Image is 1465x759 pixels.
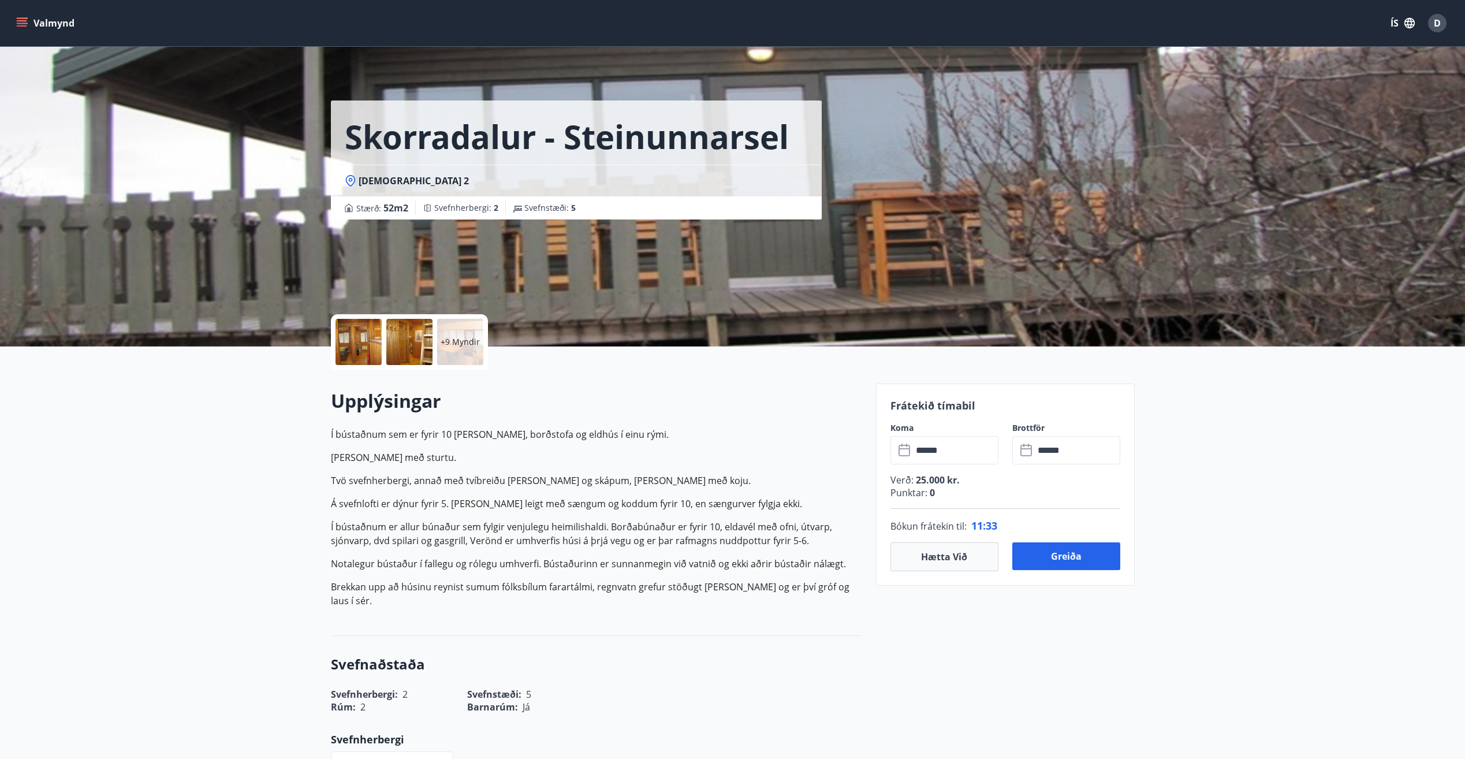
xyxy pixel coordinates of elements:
p: Frátekið tímabil [890,398,1120,413]
button: menu [14,13,79,34]
p: Í bústaðnum er allur búnaður sem fylgir venjulegu heimilishaldi. Borðabúnaður er fyrir 10, eldavé... [331,520,862,548]
span: 2 [494,202,498,213]
h1: Skorradalur - Steinunnarsel [345,114,789,158]
span: Svefnherbergi : [434,202,498,214]
span: 52 m2 [383,202,408,214]
span: D [1434,17,1441,29]
span: Já [523,701,530,713]
button: D [1423,9,1451,37]
span: [DEMOGRAPHIC_DATA] 2 [359,174,469,187]
span: Bókun frátekin til : [890,519,967,533]
p: Punktar : [890,486,1120,499]
p: Á svefnlofti er dýnur fyrir 5. [PERSON_NAME] leigt með sængum og koddum fyrir 10, en sængurver fy... [331,497,862,511]
span: 0 [927,486,935,499]
p: Svefnherbergi [331,732,862,747]
span: 5 [571,202,576,213]
span: 11 : [971,519,986,533]
label: Koma [890,422,998,434]
span: Stærð : [356,201,408,215]
span: Barnarúm : [467,701,518,713]
p: Í bústaðnum sem er fyrir 10 [PERSON_NAME], borðstofa og eldhús í einu rými. [331,427,862,441]
button: Greiða [1012,542,1120,570]
label: Brottför [1012,422,1120,434]
p: Verð : [890,474,1120,486]
button: Hætta við [890,542,998,571]
span: 33 [986,519,997,533]
button: ÍS [1384,13,1421,34]
p: Brekkan upp að húsinu reynist sumum fólksbílum farartálmi, regnvatn grefur stöðugt [PERSON_NAME] ... [331,580,862,608]
span: 2 [360,701,366,713]
p: Notalegur bústaður í fallegu og rólegu umhverfi. Bústaðurinn er sunnanmegin við vatnið og ekki að... [331,557,862,571]
span: Rúm : [331,701,356,713]
h2: Upplýsingar [331,388,862,414]
span: 25.000 kr. [914,474,960,486]
p: Tvö svefnherbergi, annað með tvíbreiðu [PERSON_NAME] og skápum, [PERSON_NAME] með koju. [331,474,862,488]
p: [PERSON_NAME] með sturtu. [331,451,862,464]
span: Svefnstæði : [524,202,576,214]
h3: Svefnaðstaða [331,654,862,674]
p: +9 Myndir [441,336,480,348]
